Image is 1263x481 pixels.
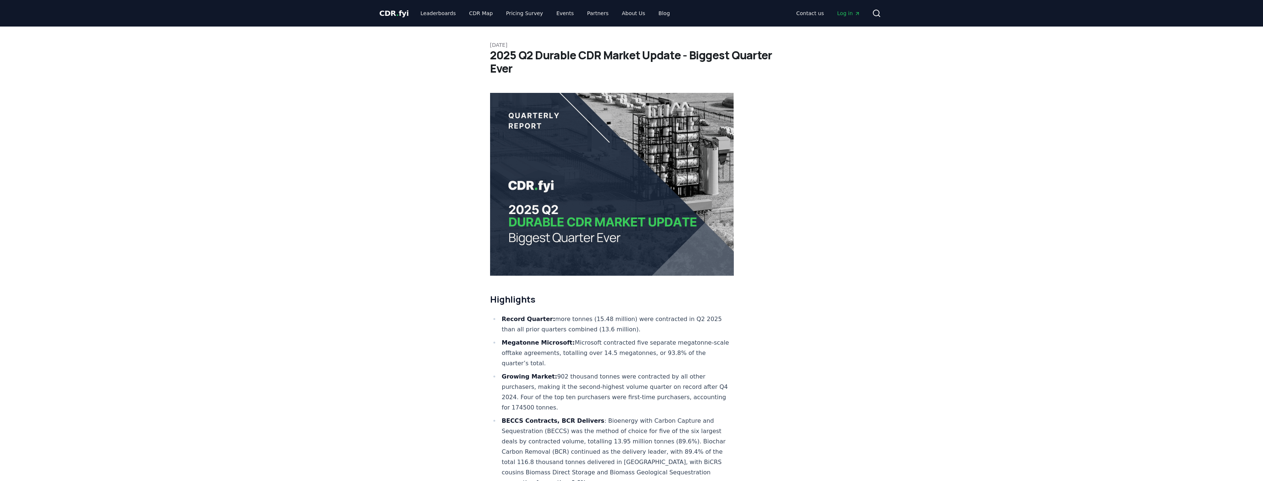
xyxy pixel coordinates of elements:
[500,7,549,20] a: Pricing Survey
[414,7,462,20] a: Leaderboards
[500,314,734,335] li: more tonnes (15.48 million) were contracted in Q2 2025 than all prior quarters combined (13.6 mil...
[490,49,773,75] h1: 2025 Q2 Durable CDR Market Update - Biggest Quarter Ever
[502,316,555,323] strong: Record Quarter:
[490,93,734,276] img: blog post image
[502,339,575,346] strong: Megatonne Microsoft:
[379,9,409,18] span: CDR fyi
[490,293,734,305] h2: Highlights
[653,7,676,20] a: Blog
[500,338,734,369] li: Microsoft contracted five separate megatonne-scale offtake agreements, totalling over 14.5 megato...
[790,7,866,20] nav: Main
[396,9,399,18] span: .
[414,7,676,20] nav: Main
[463,7,499,20] a: CDR Map
[490,41,773,49] p: [DATE]
[379,8,409,18] a: CDR.fyi
[616,7,651,20] a: About Us
[831,7,866,20] a: Log in
[502,373,557,380] strong: Growing Market:
[790,7,830,20] a: Contact us
[500,372,734,413] li: 902 thousand tonnes were contracted by all other purchasers, making it the second-highest volume ...
[502,417,604,424] strong: BECCS Contracts, BCR Delivers
[581,7,614,20] a: Partners
[837,10,860,17] span: Log in
[551,7,580,20] a: Events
